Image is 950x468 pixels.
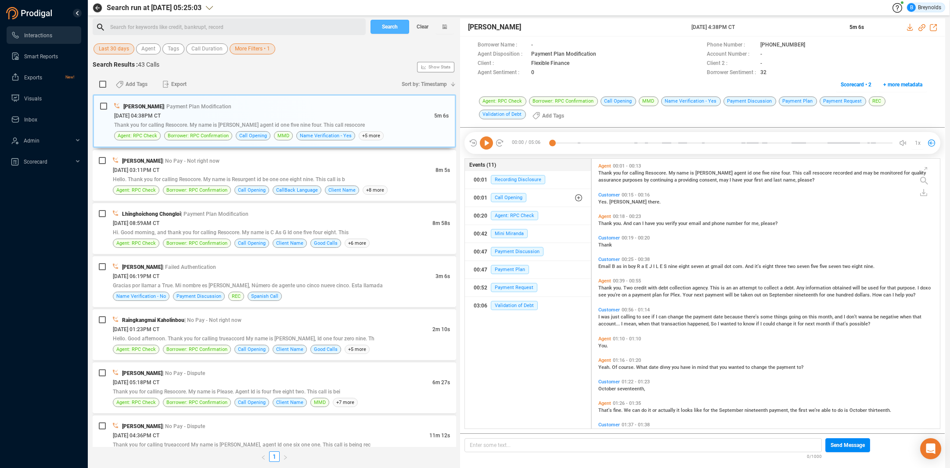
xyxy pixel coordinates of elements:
[176,292,221,300] span: Payment Discussion
[122,264,162,270] span: [PERSON_NAME]
[874,314,880,320] span: be
[6,7,54,19] img: prodigal-logo
[762,170,771,176] span: five
[915,136,921,150] span: 1x
[168,132,229,140] span: Borrower: RPC Confirmation
[783,177,798,183] span: name,
[596,161,940,428] div: grid
[371,20,409,34] button: Search
[670,292,683,298] span: Plex.
[748,170,753,176] span: id
[491,229,528,238] span: Mini Miranda
[858,314,874,320] span: wanna
[122,158,162,164] span: [PERSON_NAME]
[911,170,926,176] span: quality
[24,96,42,102] span: Visuals
[734,170,748,176] span: agent
[911,137,924,149] button: 1x
[168,43,179,54] span: Tags
[644,177,650,183] span: by
[764,177,774,183] span: and
[181,211,248,217] span: | Payment Plan Modification
[609,199,648,205] span: [PERSON_NAME]
[598,199,609,205] span: Yes.
[171,77,187,91] span: Export
[642,221,645,226] span: I
[621,314,637,320] span: calling
[853,285,861,291] span: will
[726,285,733,291] span: an
[730,177,732,183] span: I
[113,273,159,279] span: [DATE] 06:19PM CT
[465,243,590,261] button: 00:47Payment Discussion
[542,109,564,123] span: Add Tags
[24,117,37,123] span: Inbox
[789,314,802,320] span: going
[645,264,649,269] span: E
[678,177,699,183] span: providing
[900,314,913,320] span: when
[328,186,356,194] span: Client Name
[678,221,689,226] span: your
[116,239,156,247] span: Agent: RPC Check
[904,170,911,176] span: for
[382,20,398,34] span: Search
[648,199,661,205] span: there.
[784,285,796,291] span: debt.
[771,170,781,176] span: nine
[474,299,487,313] div: 03:06
[689,221,702,226] span: email
[910,3,913,12] span: B
[11,89,74,107] a: Visuals
[726,221,744,226] span: number
[754,292,763,298] span: out
[632,292,652,298] span: payment
[734,292,741,298] span: be
[474,245,487,259] div: 00:47
[741,292,754,298] span: taken
[648,285,659,291] span: with
[612,264,616,269] span: B
[166,239,227,247] span: Borrower: RPC Confirmation
[663,292,670,298] span: for
[396,77,456,91] button: Sort by: Timestamp
[491,283,537,292] span: Payment Request
[345,239,370,248] span: +6 more
[842,264,852,269] span: two
[113,229,349,236] span: Hi. Good morning, and thank you for calling Resocore. My name is C As G Id one five four eight. This
[491,301,538,310] span: Validation of Debt
[733,264,745,269] span: com.
[906,292,915,298] span: you?
[628,292,632,298] span: a
[880,170,904,176] span: monitored
[491,265,529,274] span: Payment Plan
[491,211,538,220] span: Agent: RPC Check
[872,292,883,298] span: How
[93,256,456,307] div: [PERSON_NAME]| Failed Authentication[DATE] 06:19PM CT3m 6sGracias por llamar a True. Mi nombre es...
[238,239,266,247] span: Call Opening
[690,170,695,176] span: is
[895,292,906,298] span: help
[691,264,705,269] span: seven
[637,314,642,320] span: to
[880,285,887,291] span: for
[774,314,789,320] span: things
[24,138,40,144] span: Admin
[878,78,927,92] button: + more metadata
[162,43,184,54] button: Tags
[907,3,941,12] div: Breynolds
[775,264,788,269] span: three
[474,209,487,223] div: 00:20
[232,292,241,300] span: REC
[491,193,526,202] span: Call Opening
[7,26,81,44] li: Interactions
[854,170,863,176] span: and
[126,77,148,91] span: Add Tags
[417,20,428,34] span: Clear
[111,77,153,91] button: Add Tags
[474,173,487,187] div: 00:01
[660,264,664,269] span: E
[724,314,744,320] span: because
[651,314,656,320] span: if
[653,264,656,269] span: I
